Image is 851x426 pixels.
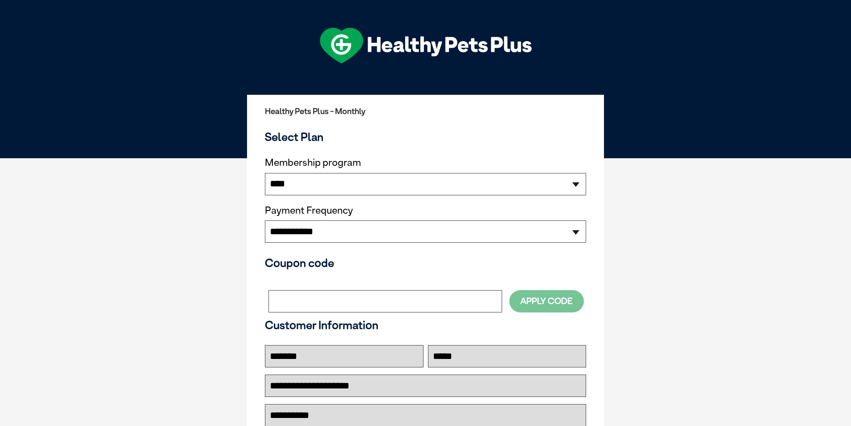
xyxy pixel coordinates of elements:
button: Apply Code [509,290,584,312]
label: Payment Frequency [265,205,353,216]
label: Membership program [265,157,586,169]
h3: Customer Information [265,318,586,332]
h2: Healthy Pets Plus - Monthly [265,107,586,116]
img: hpp-logo-landscape-green-white.png [320,28,532,63]
h3: Select Plan [265,130,586,143]
h3: Coupon code [265,256,586,270]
